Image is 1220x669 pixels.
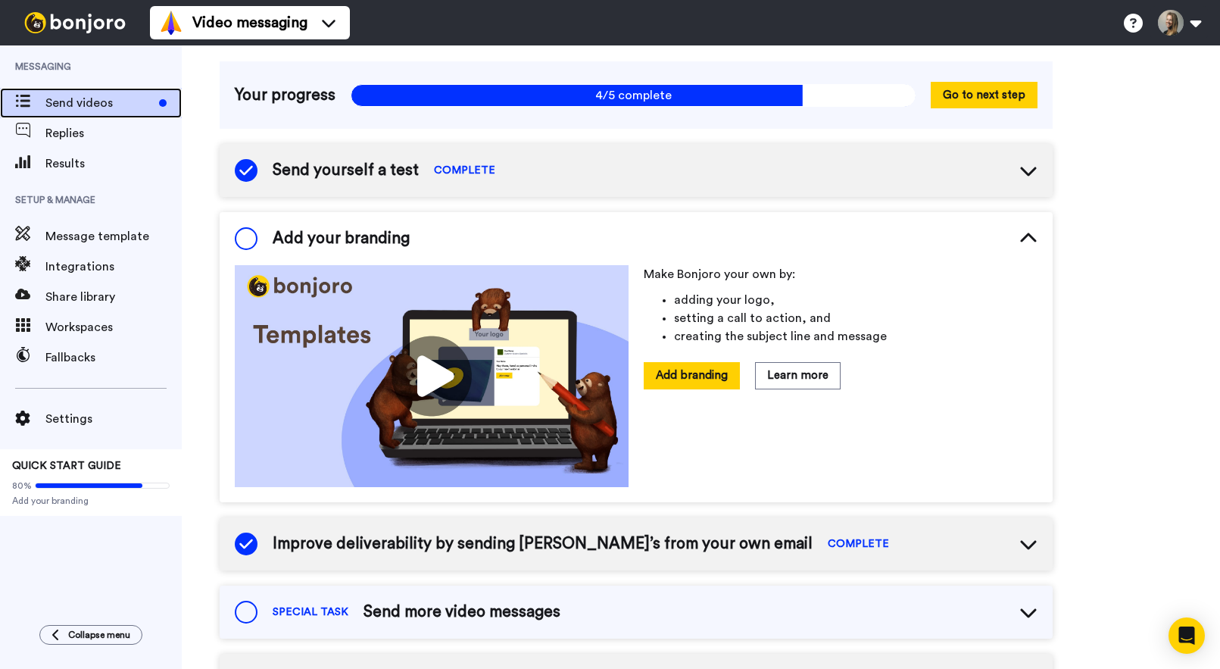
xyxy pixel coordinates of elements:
[644,362,740,389] button: Add branding
[192,12,307,33] span: Video messaging
[45,349,182,367] span: Fallbacks
[235,265,629,487] img: cf57bf495e0a773dba654a4906436a82.jpg
[351,84,916,107] span: 4/5 complete
[674,309,1037,327] li: setting a call to action, and
[45,155,182,173] span: Results
[45,227,182,245] span: Message template
[45,258,182,276] span: Integrations
[273,159,419,182] span: Send yourself a test
[235,84,335,107] span: Your progress
[755,362,841,389] button: Learn more
[931,82,1037,108] button: Go to next step
[18,12,132,33] img: bj-logo-header-white.svg
[45,410,182,428] span: Settings
[12,495,170,507] span: Add your branding
[674,291,1037,309] li: adding your logo,
[68,629,130,641] span: Collapse menu
[45,318,182,336] span: Workspaces
[39,625,142,645] button: Collapse menu
[434,163,495,178] span: COMPLETE
[45,288,182,306] span: Share library
[644,265,1037,283] p: Make Bonjoro your own by:
[45,124,182,142] span: Replies
[1169,617,1205,654] div: Open Intercom Messenger
[273,605,348,620] span: SPECIAL TASK
[364,601,560,624] span: Send more video messages
[273,533,813,555] span: Improve deliverability by sending [PERSON_NAME]’s from your own email
[12,461,121,471] span: QUICK START GUIDE
[12,480,32,492] span: 80%
[45,94,153,112] span: Send videos
[159,11,183,35] img: vm-color.svg
[273,227,410,250] span: Add your branding
[674,327,1037,345] li: creating the subject line and message
[828,536,889,552] span: COMPLETE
